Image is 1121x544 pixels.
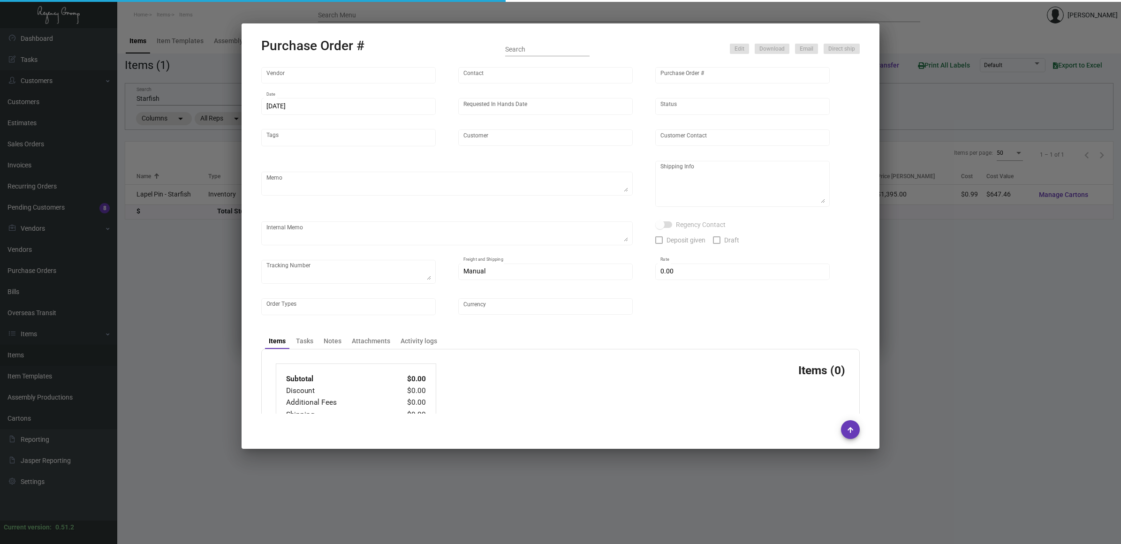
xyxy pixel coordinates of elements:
[755,44,789,54] button: Download
[261,38,364,54] h2: Purchase Order #
[4,522,52,532] div: Current version:
[759,45,785,53] span: Download
[828,45,855,53] span: Direct ship
[296,336,313,346] div: Tasks
[55,522,74,532] div: 0.51.2
[286,397,387,408] td: Additional Fees
[352,336,390,346] div: Attachments
[800,45,813,53] span: Email
[387,373,426,385] td: $0.00
[724,234,739,246] span: Draft
[286,373,387,385] td: Subtotal
[667,234,705,246] span: Deposit given
[463,267,485,275] span: Manual
[798,363,845,377] h3: Items (0)
[387,397,426,408] td: $0.00
[269,336,286,346] div: Items
[735,45,744,53] span: Edit
[676,219,726,230] span: Regency Contact
[286,409,387,421] td: Shipping
[324,336,341,346] div: Notes
[824,44,860,54] button: Direct ship
[286,385,387,397] td: Discount
[795,44,818,54] button: Email
[730,44,749,54] button: Edit
[401,336,437,346] div: Activity logs
[387,385,426,397] td: $0.00
[387,409,426,421] td: $0.00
